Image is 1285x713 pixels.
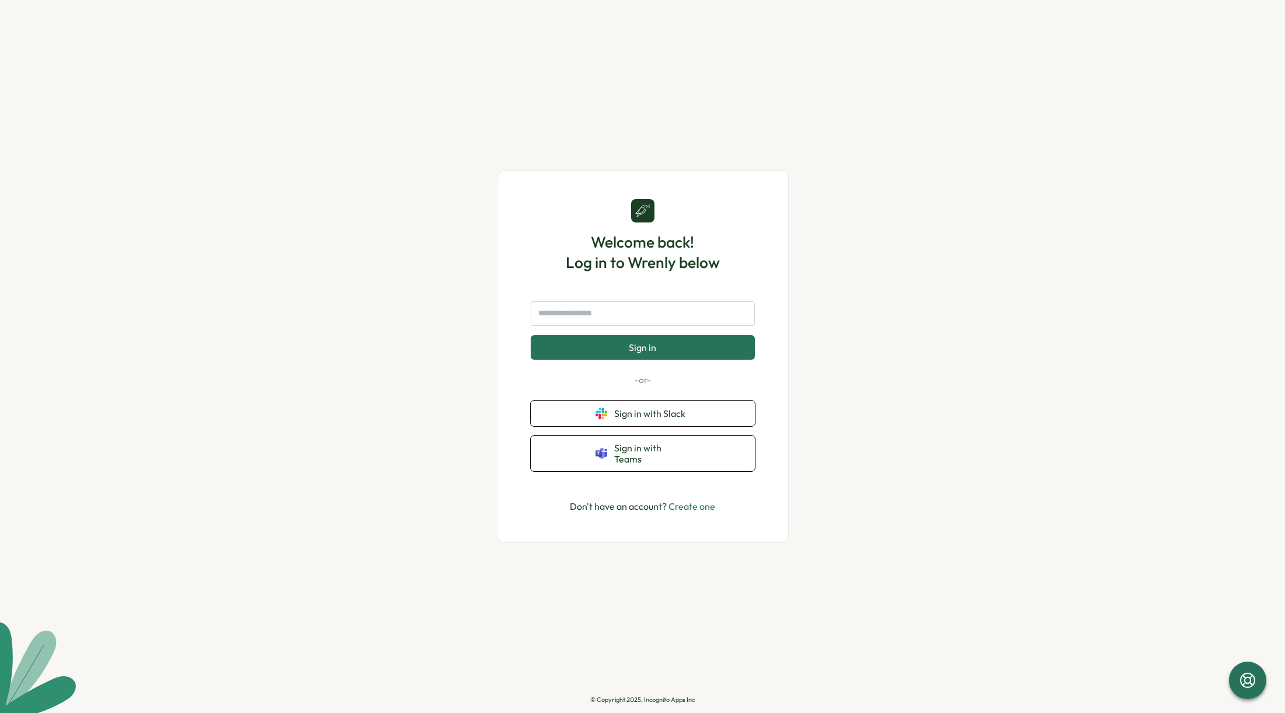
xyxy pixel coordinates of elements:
a: Create one [668,500,715,512]
p: -or- [531,374,755,387]
span: Sign in with Teams [614,443,690,464]
p: Don't have an account? [570,499,715,514]
h1: Welcome back! Log in to Wrenly below [566,232,720,273]
button: Sign in with Teams [531,436,755,471]
span: Sign in [629,342,656,353]
span: Sign in with Slack [614,408,690,419]
button: Sign in [531,335,755,360]
button: Sign in with Slack [531,401,755,426]
p: © Copyright 2025, Incognito Apps Inc [590,696,695,704]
